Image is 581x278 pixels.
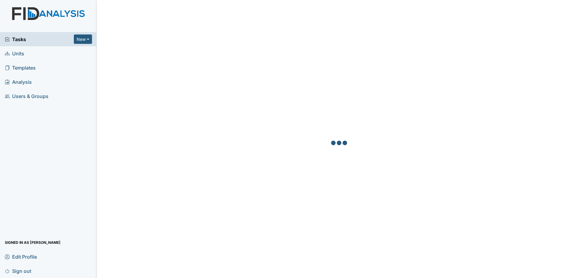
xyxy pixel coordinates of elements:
[5,238,61,247] span: Signed in as [PERSON_NAME]
[74,34,92,44] button: New
[5,252,37,261] span: Edit Profile
[5,63,36,72] span: Templates
[5,36,74,43] a: Tasks
[5,266,31,276] span: Sign out
[5,77,32,87] span: Analysis
[5,91,48,101] span: Users & Groups
[5,49,24,58] span: Units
